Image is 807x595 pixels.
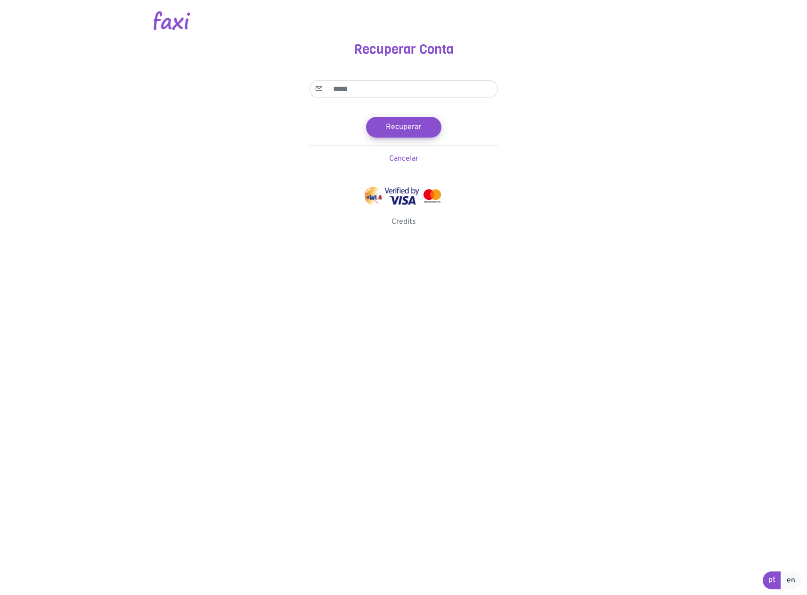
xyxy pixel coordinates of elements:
[142,41,665,57] h3: Recuperar Conta
[391,217,416,227] a: Credits
[384,187,420,205] img: visa
[781,571,801,589] a: en
[364,187,383,205] img: vinti4
[366,117,441,138] button: Recuperar
[421,187,443,205] img: mastercard
[389,154,418,163] a: Cancelar
[763,571,781,589] a: pt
